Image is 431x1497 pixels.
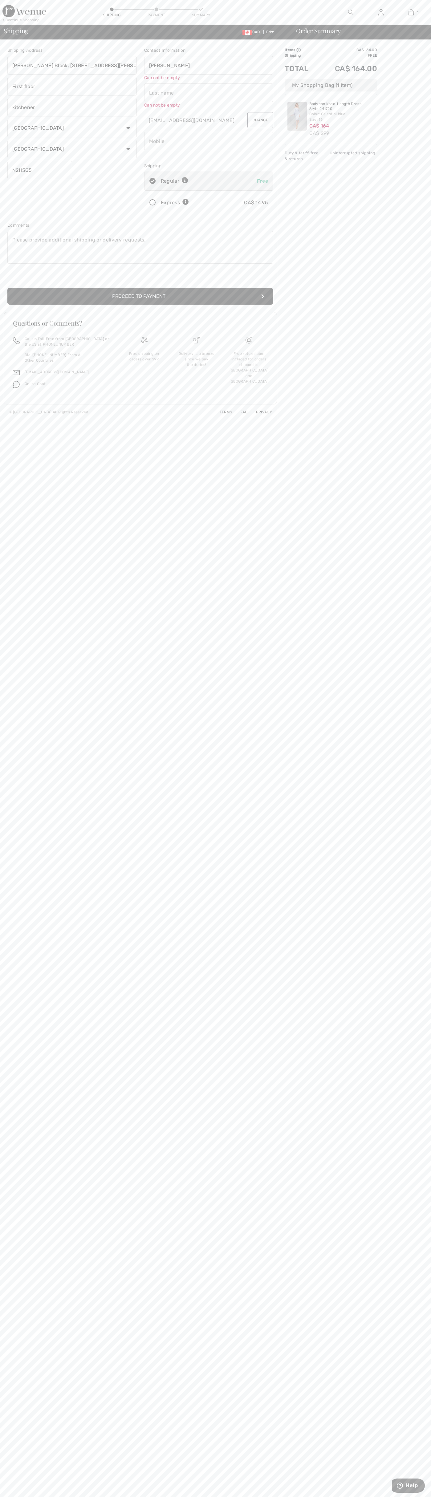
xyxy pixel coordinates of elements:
[193,337,200,343] img: Delivery is a breeze since we pay the duties!
[348,9,353,16] img: search the website
[309,111,375,122] div: Color: Celestial blue Size: 16
[228,351,270,384] div: Free return label included for orders shipped to [GEOGRAPHIC_DATA] and [GEOGRAPHIC_DATA]
[25,336,111,347] p: Call us Toll-Free from [GEOGRAPHIC_DATA] or the US at
[161,177,188,185] div: Regular
[9,409,88,415] div: © [GEOGRAPHIC_DATA] All Rights Reserved
[144,111,241,129] input: E-mail
[7,98,137,116] input: City
[318,47,377,53] td: CA$ 164.00
[247,112,273,128] button: Change
[396,9,426,16] a: 1
[147,12,166,18] div: Payment
[13,337,20,344] img: call
[244,199,268,206] div: CA$ 14.95
[2,5,46,17] img: 1ère Avenue
[175,351,218,367] div: Delivery is a breeze since we pay the duties!
[144,163,274,169] div: Shipping
[298,48,299,52] span: 1
[13,381,20,388] img: chat
[378,9,384,16] img: My Info
[123,351,165,362] div: Free shipping on orders over $99
[7,56,137,75] input: Address line 1
[309,130,329,136] s: CA$ 299
[7,77,137,95] input: Address line 2
[7,288,273,305] button: Proceed to Payment
[249,410,272,414] a: Privacy
[144,83,274,102] input: Last name
[373,9,388,16] a: Sign In
[4,28,28,34] span: Shipping
[289,28,427,34] div: Order Summary
[309,123,329,129] span: CA$ 164
[25,352,111,363] p: Dial [PHONE_NUMBER] From All Other Countries
[42,342,75,347] a: [PHONE_NUMBER]
[318,53,377,58] td: Free
[287,102,307,131] img: Bodycon Knee-Length Dress Style 241720
[144,132,274,150] input: Mobile
[141,337,148,343] img: Free shipping on orders over $99
[285,47,318,53] td: Items ( )
[25,370,89,374] a: [EMAIL_ADDRESS][DOMAIN_NAME]
[103,12,121,18] div: Shipping
[285,58,318,79] td: Total
[242,30,252,35] img: Canadian Dollar
[25,382,46,386] span: Online Chat
[309,102,375,111] a: Bodycon Knee-Length Dress Style 241720
[285,53,318,58] td: Shipping
[318,58,377,79] td: CA$ 164.00
[192,12,210,18] div: Summary
[246,337,252,343] img: Free shipping on orders over $99
[7,161,72,179] input: Zip/Postal Code
[144,47,274,54] div: Contact Information
[7,222,273,229] div: Comments
[144,75,274,81] div: Can not be empty
[144,56,274,75] input: First name
[285,150,377,162] div: Duty & tariff-free | Uninterrupted shipping & returns
[257,178,268,184] span: Free
[2,17,40,23] div: < Continue Shopping
[7,47,137,54] div: Shipping Address
[242,30,262,34] span: CAD
[409,9,414,16] img: My Bag
[13,369,20,376] img: email
[212,410,232,414] a: Terms
[285,79,377,91] div: My Shopping Bag (1 Item)
[266,30,274,34] span: EN
[144,102,274,108] div: Can not be empty
[392,1479,425,1494] iframe: Opens a widget where you can find more information
[417,10,418,15] span: 1
[13,320,268,326] h3: Questions or Comments?
[233,410,248,414] a: FAQ
[161,199,189,206] div: Express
